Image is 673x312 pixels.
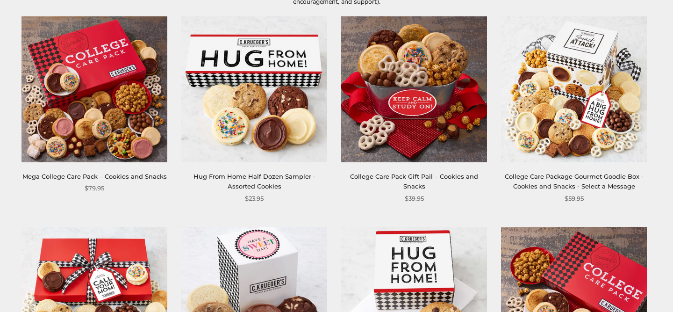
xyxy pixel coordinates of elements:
[193,173,315,190] a: Hug From Home Half Dozen Sampler - Assorted Cookies
[501,16,647,162] img: College Care Package Gourmet Goodie Box - Cookies and Snacks - Select a Message
[565,194,584,203] span: $59.95
[405,194,424,203] span: $39.95
[181,16,327,162] img: Hug From Home Half Dozen Sampler - Assorted Cookies
[22,173,167,180] a: Mega College Care Pack – Cookies and Snacks
[7,276,97,305] iframe: Sign Up via Text for Offers
[350,173,478,190] a: College Care Pack Gift Pail – Cookies and Snacks
[245,194,264,203] span: $23.95
[21,16,167,162] img: Mega College Care Pack – Cookies and Snacks
[341,16,487,162] img: College Care Pack Gift Pail – Cookies and Snacks
[505,173,644,190] a: College Care Package Gourmet Goodie Box - Cookies and Snacks - Select a Message
[85,183,104,193] span: $79.95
